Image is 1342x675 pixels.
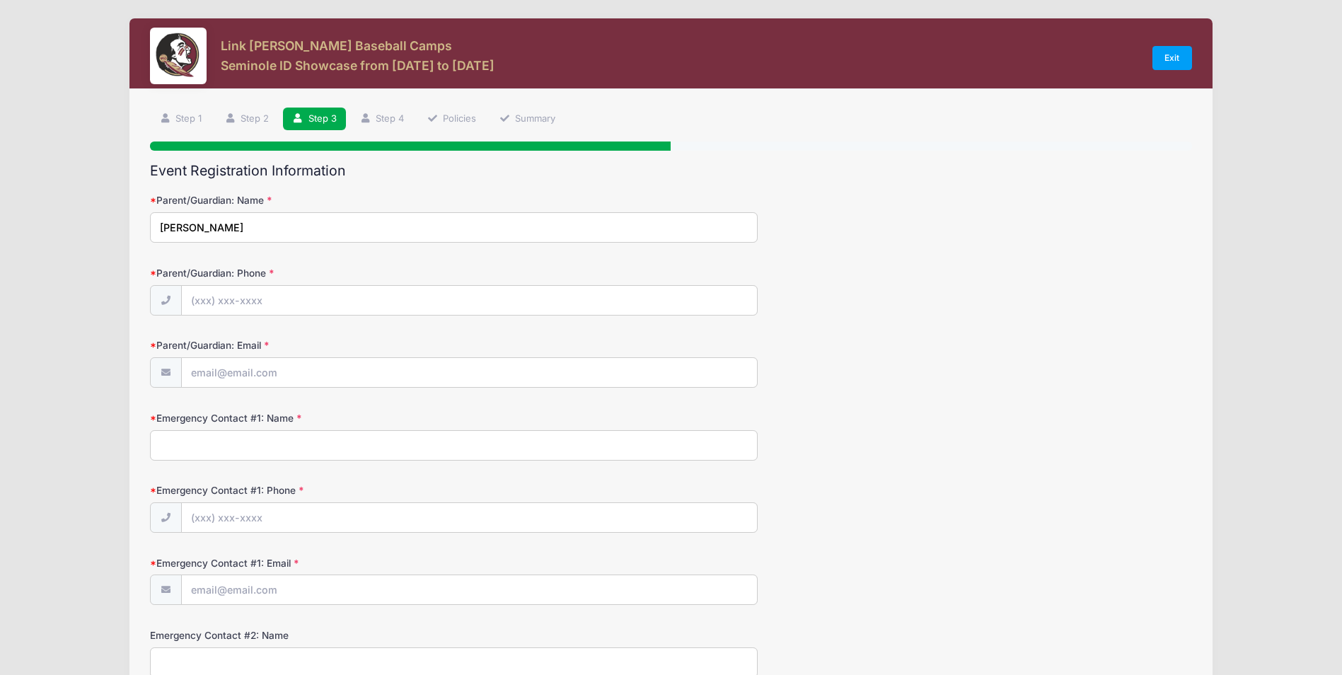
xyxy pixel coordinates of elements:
h2: Event Registration Information [150,163,1191,179]
label: Parent/Guardian: Name [150,193,497,207]
label: Emergency Contact #1: Email [150,556,497,570]
input: (xxx) xxx-xxxx [181,285,758,316]
a: Policies [417,108,485,131]
input: email@email.com [181,357,758,388]
input: email@email.com [181,575,758,605]
a: Step 4 [350,108,413,131]
a: Step 3 [283,108,346,131]
h3: Link [PERSON_NAME] Baseball Camps [221,38,494,53]
label: Emergency Contact #1: Phone [150,483,497,497]
h3: Seminole ID Showcase from [DATE] to [DATE] [221,58,494,73]
a: Step 1 [150,108,211,131]
label: Parent/Guardian: Email [150,338,497,352]
a: Summary [490,108,565,131]
input: (xxx) xxx-xxxx [181,502,758,533]
a: Exit [1152,46,1192,70]
a: Step 2 [216,108,279,131]
label: Parent/Guardian: Phone [150,266,497,280]
label: Emergency Contact #2: Name [150,628,497,642]
label: Emergency Contact #1: Name [150,411,497,425]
